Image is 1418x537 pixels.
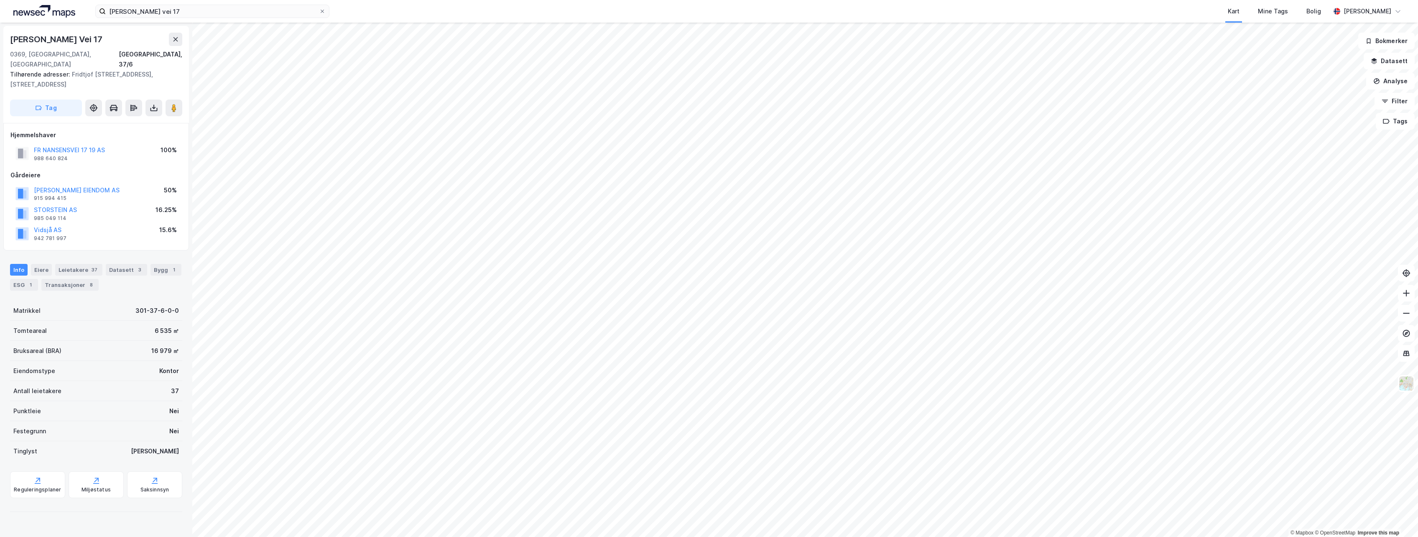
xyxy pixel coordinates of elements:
[1376,497,1418,537] iframe: Chat Widget
[161,145,177,155] div: 100%
[1315,530,1355,536] a: OpenStreetMap
[164,185,177,195] div: 50%
[26,281,35,289] div: 1
[1306,6,1321,16] div: Bolig
[1375,93,1415,110] button: Filter
[14,486,61,493] div: Reguleringsplaner
[170,266,178,274] div: 1
[34,195,66,202] div: 915 994 415
[13,386,61,396] div: Antall leietakere
[106,264,147,276] div: Datasett
[90,266,99,274] div: 37
[10,71,72,78] span: Tilhørende adresser:
[169,426,179,436] div: Nei
[13,366,55,376] div: Eiendomstype
[159,366,179,376] div: Kontor
[135,306,179,316] div: 301-37-6-0-0
[135,266,144,274] div: 3
[1290,530,1313,536] a: Mapbox
[10,264,28,276] div: Info
[13,326,47,336] div: Tomteareal
[13,346,61,356] div: Bruksareal (BRA)
[13,446,37,456] div: Tinglyst
[1376,113,1415,130] button: Tags
[82,486,111,493] div: Miljøstatus
[106,5,319,18] input: Søk på adresse, matrikkel, gårdeiere, leietakere eller personer
[169,406,179,416] div: Nei
[13,306,41,316] div: Matrikkel
[10,33,104,46] div: [PERSON_NAME] Vei 17
[140,486,169,493] div: Saksinnsyn
[34,235,66,242] div: 942 781 997
[10,49,119,69] div: 0369, [GEOGRAPHIC_DATA], [GEOGRAPHIC_DATA]
[1364,53,1415,69] button: Datasett
[13,5,75,18] img: logo.a4113a55bc3d86da70a041830d287a7e.svg
[10,100,82,116] button: Tag
[1358,530,1399,536] a: Improve this map
[31,264,52,276] div: Eiere
[41,279,99,291] div: Transaksjoner
[13,406,41,416] div: Punktleie
[10,170,182,180] div: Gårdeiere
[1366,73,1415,89] button: Analyse
[87,281,95,289] div: 8
[1258,6,1288,16] div: Mine Tags
[150,264,181,276] div: Bygg
[1376,497,1418,537] div: Kontrollprogram for chat
[171,386,179,396] div: 37
[1398,376,1414,391] img: Z
[151,346,179,356] div: 16 979 ㎡
[155,326,179,336] div: 6 535 ㎡
[10,279,38,291] div: ESG
[34,155,68,162] div: 988 640 824
[55,264,102,276] div: Leietakere
[1344,6,1391,16] div: [PERSON_NAME]
[1228,6,1239,16] div: Kart
[10,130,182,140] div: Hjemmelshaver
[10,69,176,89] div: Fridtjof [STREET_ADDRESS], [STREET_ADDRESS]
[159,225,177,235] div: 15.6%
[156,205,177,215] div: 16.25%
[13,426,46,436] div: Festegrunn
[34,215,66,222] div: 985 049 114
[131,446,179,456] div: [PERSON_NAME]
[1358,33,1415,49] button: Bokmerker
[119,49,182,69] div: [GEOGRAPHIC_DATA], 37/6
